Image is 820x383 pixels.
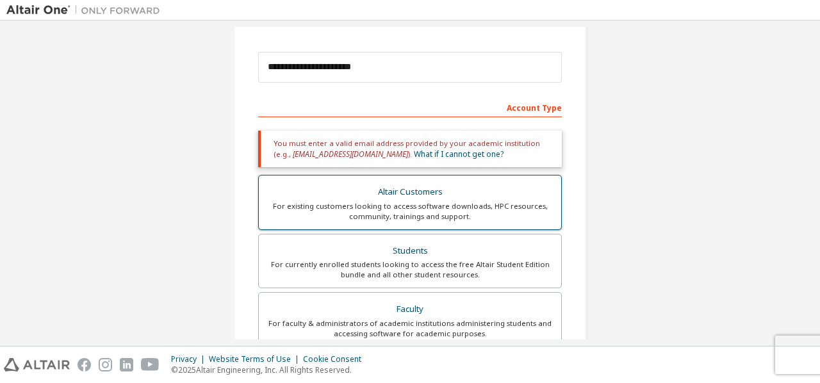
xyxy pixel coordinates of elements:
div: Privacy [171,354,209,364]
div: For currently enrolled students looking to access the free Altair Student Edition bundle and all ... [266,259,553,280]
img: facebook.svg [78,358,91,371]
div: You must enter a valid email address provided by your academic institution (e.g., ). [258,131,562,167]
span: [EMAIL_ADDRESS][DOMAIN_NAME] [293,149,408,159]
img: linkedin.svg [120,358,133,371]
div: Website Terms of Use [209,354,303,364]
div: Altair Customers [266,183,553,201]
img: youtube.svg [141,358,160,371]
div: Account Type [258,97,562,117]
img: Altair One [6,4,167,17]
p: © 2025 Altair Engineering, Inc. All Rights Reserved. [171,364,369,375]
a: What if I cannot get one? [414,149,504,159]
div: Cookie Consent [303,354,369,364]
img: altair_logo.svg [4,358,70,371]
div: Faculty [266,300,553,318]
div: For existing customers looking to access software downloads, HPC resources, community, trainings ... [266,201,553,222]
div: For faculty & administrators of academic institutions administering students and accessing softwa... [266,318,553,339]
div: Students [266,242,553,260]
img: instagram.svg [99,358,112,371]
